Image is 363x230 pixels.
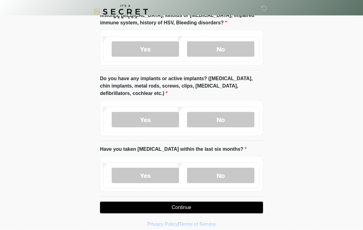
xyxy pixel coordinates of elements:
label: Yes [112,168,179,183]
label: No [187,41,254,57]
a: Terms of Service [179,222,216,227]
img: It's A Secret Med Spa Logo [94,5,148,18]
label: Yes [112,41,179,57]
a: Privacy Policy [147,222,178,227]
a: | [178,222,179,227]
label: Yes [112,112,179,127]
label: Have you taken [MEDICAL_DATA] within the last six months? [100,146,247,153]
button: Continue [100,202,263,213]
label: Do you have any implants or active implants? ([MEDICAL_DATA], chin implants, metal rods, screws, ... [100,75,263,97]
label: No [187,168,254,183]
label: No [187,112,254,127]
